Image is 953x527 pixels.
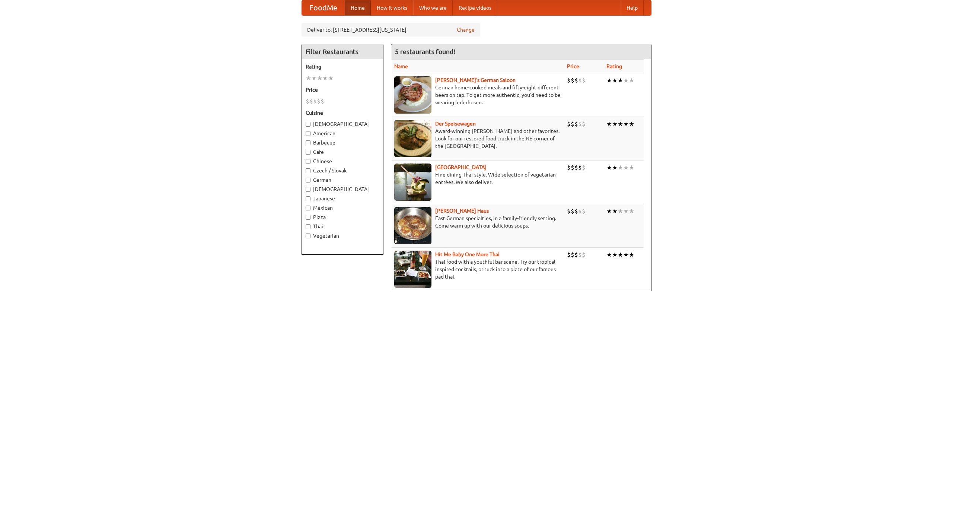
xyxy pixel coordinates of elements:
ng-pluralize: 5 restaurants found! [395,48,455,55]
a: Help [621,0,644,15]
li: ★ [629,164,634,172]
li: ★ [618,251,623,259]
li: $ [571,207,574,215]
img: babythai.jpg [394,251,431,288]
li: $ [582,76,586,85]
li: ★ [618,76,623,85]
li: $ [578,164,582,172]
input: [DEMOGRAPHIC_DATA] [306,187,310,192]
li: ★ [623,76,629,85]
li: ★ [612,120,618,128]
h5: Price [306,86,379,93]
li: ★ [606,251,612,259]
p: Award-winning [PERSON_NAME] and other favorites. Look for our restored food truck in the NE corne... [394,127,561,150]
li: $ [313,97,317,105]
li: $ [574,120,578,128]
li: $ [582,164,586,172]
li: $ [567,164,571,172]
input: American [306,131,310,136]
a: How it works [371,0,413,15]
a: Price [567,63,579,69]
img: esthers.jpg [394,76,431,114]
p: East German specialties, in a family-friendly setting. Come warm up with our delicious soups. [394,215,561,229]
a: [PERSON_NAME]'s German Saloon [435,77,516,83]
a: Who we are [413,0,453,15]
input: Thai [306,224,310,229]
p: Fine dining Thai-style. Wide selection of vegetarian entrées. We also deliver. [394,171,561,186]
input: Mexican [306,206,310,210]
li: ★ [629,207,634,215]
a: Rating [606,63,622,69]
li: $ [306,97,309,105]
li: $ [567,207,571,215]
a: Hit Me Baby One More Thai [435,251,500,257]
li: ★ [606,207,612,215]
label: [DEMOGRAPHIC_DATA] [306,185,379,193]
div: Deliver to: [STREET_ADDRESS][US_STATE] [302,23,480,36]
li: ★ [606,76,612,85]
label: German [306,176,379,184]
input: Vegetarian [306,234,310,238]
img: speisewagen.jpg [394,120,431,157]
a: Home [345,0,371,15]
li: ★ [606,164,612,172]
img: kohlhaus.jpg [394,207,431,244]
li: ★ [328,74,334,82]
a: [PERSON_NAME] Haus [435,208,489,214]
input: German [306,178,310,182]
li: $ [582,120,586,128]
li: $ [571,76,574,85]
p: German home-cooked meals and fifty-eight different beers on tap. To get more authentic, you'd nee... [394,84,561,106]
input: Cafe [306,150,310,155]
li: ★ [629,76,634,85]
li: $ [571,251,574,259]
li: $ [574,76,578,85]
input: Czech / Slovak [306,168,310,173]
li: $ [582,251,586,259]
label: Japanese [306,195,379,202]
label: Mexican [306,204,379,212]
label: Chinese [306,158,379,165]
li: $ [567,76,571,85]
label: [DEMOGRAPHIC_DATA] [306,120,379,128]
li: $ [317,97,321,105]
li: ★ [606,120,612,128]
label: Cafe [306,148,379,156]
a: Name [394,63,408,69]
li: ★ [612,207,618,215]
li: ★ [623,164,629,172]
li: $ [578,207,582,215]
a: FoodMe [302,0,345,15]
li: $ [567,120,571,128]
a: Der Speisewagen [435,121,476,127]
li: $ [567,251,571,259]
a: [GEOGRAPHIC_DATA] [435,164,486,170]
li: $ [574,164,578,172]
li: ★ [623,207,629,215]
label: Czech / Slovak [306,167,379,174]
li: ★ [623,120,629,128]
h5: Cuisine [306,109,379,117]
li: $ [578,120,582,128]
li: ★ [623,251,629,259]
a: Recipe videos [453,0,497,15]
label: Barbecue [306,139,379,146]
li: $ [571,164,574,172]
li: ★ [612,164,618,172]
li: $ [578,76,582,85]
img: satay.jpg [394,164,431,201]
label: American [306,130,379,137]
li: ★ [629,251,634,259]
li: ★ [618,120,623,128]
h4: Filter Restaurants [302,44,383,59]
li: ★ [618,164,623,172]
li: ★ [306,74,311,82]
li: $ [571,120,574,128]
li: ★ [612,76,618,85]
input: Barbecue [306,140,310,145]
label: Thai [306,223,379,230]
p: Thai food with a youthful bar scene. Try our tropical inspired cocktails, or tuck into a plate of... [394,258,561,280]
